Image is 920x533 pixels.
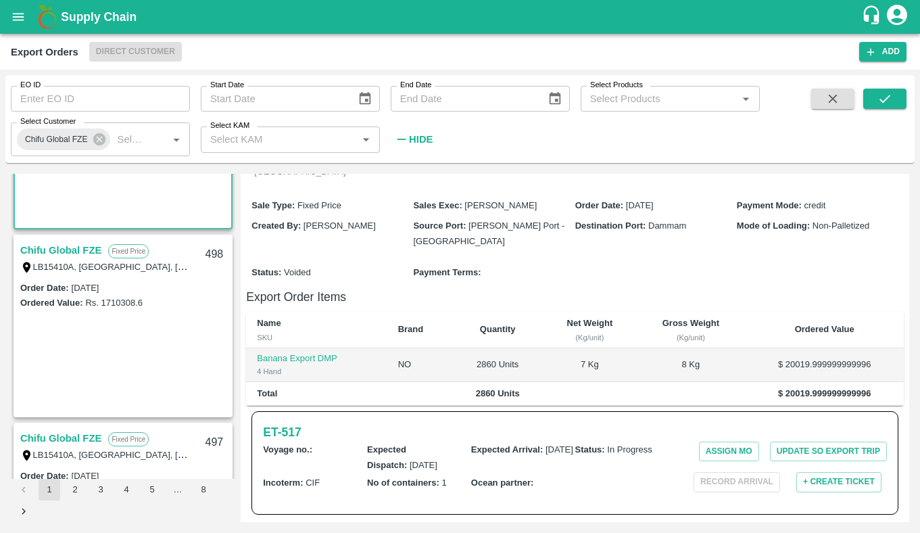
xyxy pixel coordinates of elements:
b: No of containers : [367,478,439,488]
div: Chifu Global FZE [17,129,110,150]
b: Expected Arrival : [471,444,543,455]
button: Add [859,42,906,62]
label: Select KAM [210,120,249,131]
a: ET-517 [263,423,301,442]
button: Go to page 8 [193,479,214,501]
label: EO ID [20,80,41,91]
h6: Export Order Items [246,287,904,306]
b: Quantity [480,324,516,334]
label: LB15410A, [GEOGRAPHIC_DATA], [GEOGRAPHIC_DATA], [GEOGRAPHIC_DATA], [GEOGRAPHIC_DATA] [33,449,460,460]
b: Created By : [251,221,301,231]
span: [DATE] [410,460,437,470]
b: 2860 Units [476,388,520,398]
span: Voided [284,267,311,277]
div: (Kg/unit) [647,331,734,344]
nav: pagination navigation [11,479,235,522]
b: Name [257,318,281,328]
b: Destination Port : [575,221,646,231]
label: End Date [400,80,431,91]
td: NO [387,348,452,382]
span: 1 [442,478,447,488]
button: Choose date [352,86,378,112]
div: (Kg/unit) [554,331,625,344]
b: Supply Chain [61,10,137,24]
button: Go to page 5 [141,479,163,501]
label: LB15410A, [GEOGRAPHIC_DATA], [GEOGRAPHIC_DATA], [GEOGRAPHIC_DATA], [GEOGRAPHIC_DATA] [33,261,460,272]
span: Dammam [648,221,686,231]
label: Rs. 1710308.6 [85,298,143,308]
b: Order Date : [575,200,624,210]
label: Select Customer [20,116,76,127]
p: Banana Export DMP [257,352,376,365]
span: Please dispatch the trip before ending [694,476,780,487]
div: 497 [197,427,232,459]
b: Ordered Value [795,324,854,334]
strong: Hide [409,134,433,145]
span: [DATE] [626,200,654,210]
button: page 1 [39,479,60,501]
div: account of current user [885,3,909,31]
button: Go to page 2 [64,479,86,501]
input: Start Date [201,86,347,112]
img: logo [34,3,61,30]
button: Choose date [542,86,568,112]
b: Payment Mode : [737,200,802,210]
label: Order Date : [20,471,69,481]
b: Total [257,388,277,398]
button: Open [737,90,754,108]
label: [DATE] [72,283,99,293]
span: [PERSON_NAME] [464,200,537,210]
span: Fixed Price [297,200,341,210]
b: Source Port : [413,221,466,231]
td: 8 Kg [636,348,745,382]
input: Select Products [585,90,733,108]
label: [DATE] [72,471,99,481]
button: open drawer [3,1,34,32]
b: Sales Exec : [413,200,462,210]
b: Ocean partner : [471,478,534,488]
b: Status : [575,444,605,455]
button: Open [168,131,185,148]
input: Enter EO ID [11,86,190,112]
div: Export Orders [11,43,78,61]
label: Start Date [210,80,244,91]
b: Voyage no. : [263,444,312,455]
div: … [167,484,189,496]
b: Net Weight [567,318,613,328]
a: Supply Chain [61,7,861,26]
a: Chifu Global FZE [20,241,101,259]
b: Brand [398,324,424,334]
span: [PERSON_NAME] [304,221,376,231]
td: 2860 Units [452,348,543,382]
span: Non-Palletized [813,221,870,231]
div: SKU [257,331,376,344]
b: Payment Terms : [413,267,481,277]
button: Open [357,131,374,148]
button: Update SO Export Trip [770,442,887,461]
label: Ordered Value: [20,298,82,308]
div: customer-support [861,5,885,29]
b: Status : [251,267,281,277]
label: Order Date : [20,283,69,293]
label: Select Products [590,80,643,91]
b: Mode of Loading : [737,221,810,231]
span: [DATE] [546,444,573,455]
h6: ET- 517 [263,423,301,442]
div: 4 Hand [257,365,376,377]
input: Select Customer [112,131,146,148]
button: Go to next page [13,501,34,522]
input: Select KAM [205,131,354,148]
span: Chifu Global FZE [17,133,96,147]
b: Expected Dispatch : [367,444,407,469]
b: Sale Type : [251,200,295,210]
button: + Create Ticket [796,472,881,492]
button: Go to page 4 [116,479,137,501]
p: Fixed Price [108,432,149,446]
button: Go to page 3 [90,479,112,501]
b: Incoterm : [263,478,303,488]
span: credit [804,200,826,210]
div: 498 [197,239,232,271]
a: Chifu Global FZE [20,430,101,447]
input: End Date [391,86,537,112]
span: [PERSON_NAME] Port - [GEOGRAPHIC_DATA] [413,221,564,246]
